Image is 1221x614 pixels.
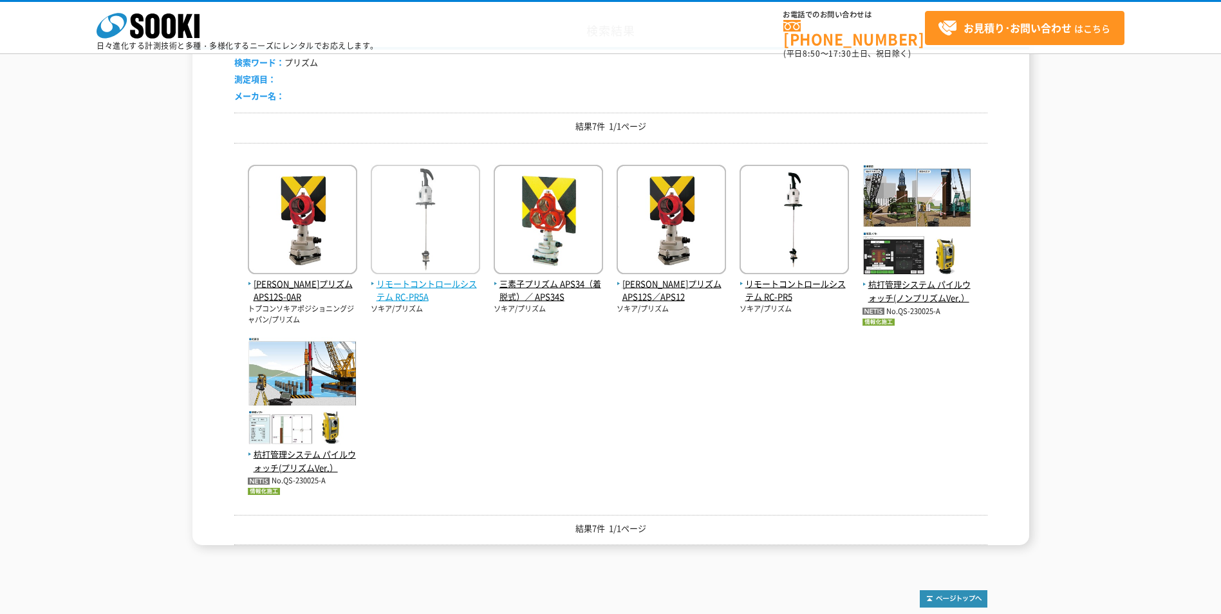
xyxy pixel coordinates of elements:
span: 8:50 [803,48,821,59]
a: リモートコントロールシステム RC-PR5A [371,264,480,304]
p: 結果7件 1/1ページ [234,522,987,535]
img: RC-PR5 [740,165,849,277]
p: ソキア/プリズム [740,304,849,315]
a: 三素子プリズム APS34（着脱式）／ APS34S [494,264,603,304]
img: RC-PR5A [371,165,480,277]
img: APS12S-0AR [248,165,357,277]
span: [PERSON_NAME]プリズム APS12S-0AR [248,277,357,304]
span: 17:30 [828,48,852,59]
span: 測定項目： [234,73,276,85]
p: 結果7件 1/1ページ [234,120,987,133]
img: 杭打管理システム パイルウォッチ(ノンプリズムVer.） [862,165,972,279]
p: ソキア/プリズム [494,304,603,315]
span: リモートコントロールシステム RC-PR5 [740,277,849,304]
p: トプコンソキアポジショニングジャパン/プリズム [248,304,357,325]
p: ソキア/プリズム [371,304,480,315]
strong: お見積り･お問い合わせ [964,20,1072,35]
span: 杭打管理システム パイルウォッチ(プリズムVer.） [248,448,357,475]
span: はこちら [938,19,1110,38]
img: APS34（着脱式）／ APS34S [494,165,603,277]
span: リモートコントロールシステム RC-PR5A [371,277,480,304]
a: 杭打管理システム パイルウォッチ(ノンプリズムVer.） [862,265,972,304]
img: 杭打管理システム パイルウォッチ(プリズムVer.） [248,337,357,448]
span: 検索ワード： [234,56,284,68]
span: 三素子プリズム APS34（着脱式）／ APS34S [494,277,603,304]
span: メーカー名： [234,89,284,102]
img: APS12S／APS12 [617,165,726,277]
img: 情報化施工 [248,488,280,495]
span: [PERSON_NAME]プリズム APS12S／APS12 [617,277,726,304]
img: 情報化施工 [862,319,895,326]
p: ソキア/プリズム [617,304,726,315]
img: トップページへ [920,590,987,608]
a: [PERSON_NAME]プリズム APS12S-0AR [248,264,357,304]
a: お見積り･お問い合わせはこちら [925,11,1124,45]
span: 杭打管理システム パイルウォッチ(ノンプリズムVer.） [862,278,972,305]
p: 日々進化する計測技術と多種・多様化するニーズにレンタルでお応えします。 [97,42,378,50]
a: [PERSON_NAME]プリズム APS12S／APS12 [617,264,726,304]
li: プリズム [234,56,318,70]
p: No.QS-230025-A [248,474,357,488]
a: リモートコントロールシステム RC-PR5 [740,264,849,304]
p: No.QS-230025-A [862,305,972,319]
span: (平日 ～ 土日、祝日除く) [783,48,911,59]
span: お電話でのお問い合わせは [783,11,925,19]
a: 杭打管理システム パイルウォッチ(プリズムVer.） [248,434,357,474]
a: [PHONE_NUMBER] [783,20,925,46]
